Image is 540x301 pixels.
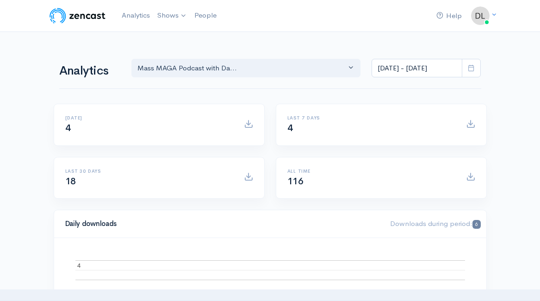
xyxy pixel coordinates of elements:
span: 4 [65,122,71,134]
h6: [DATE] [65,115,233,120]
img: ZenCast Logo [48,6,107,25]
iframe: gist-messenger-bubble-iframe [509,270,531,292]
input: analytics date range selector [372,59,462,78]
span: 18 [65,176,76,187]
span: 116 [287,176,304,187]
div: Mass MAGA Podcast with Da... [137,63,347,74]
span: 4 [287,122,293,134]
h6: Last 7 days [287,115,455,120]
a: People [191,6,220,25]
a: Shows [154,6,191,26]
h6: Last 30 days [65,169,233,174]
h4: Daily downloads [65,220,379,228]
img: ... [471,6,490,25]
span: Downloads during period: [390,219,480,228]
a: Help [433,6,466,26]
text: 4 [77,262,81,269]
button: Mass MAGA Podcast with Da... [131,59,361,78]
a: Analytics [118,6,154,25]
span: 6 [472,220,480,229]
h1: Analytics [59,64,120,78]
h6: All time [287,169,455,174]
